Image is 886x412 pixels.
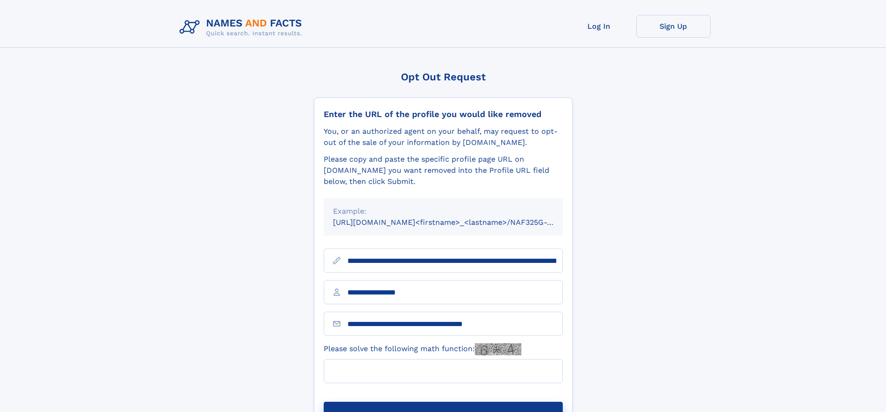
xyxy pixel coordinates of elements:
[324,109,563,119] div: Enter the URL of the profile you would like removed
[324,154,563,187] div: Please copy and paste the specific profile page URL on [DOMAIN_NAME] you want removed into the Pr...
[333,218,580,227] small: [URL][DOMAIN_NAME]<firstname>_<lastname>/NAF325G-xxxxxxxx
[324,343,521,355] label: Please solve the following math function:
[176,15,310,40] img: Logo Names and Facts
[324,126,563,148] div: You, or an authorized agent on your behalf, may request to opt-out of the sale of your informatio...
[314,71,573,83] div: Opt Out Request
[562,15,636,38] a: Log In
[333,206,553,217] div: Example:
[636,15,711,38] a: Sign Up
